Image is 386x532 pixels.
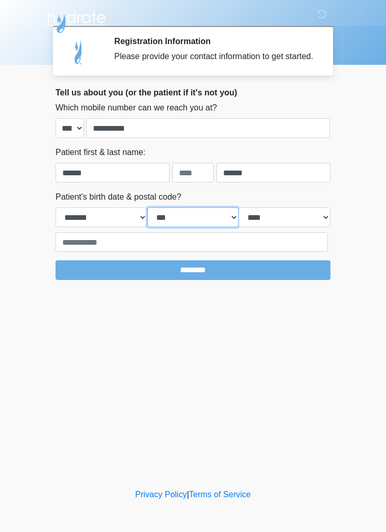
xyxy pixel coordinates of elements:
[135,490,187,499] a: Privacy Policy
[56,102,217,114] label: Which mobile number can we reach you at?
[45,8,107,34] img: Hydrate IV Bar - Scottsdale Logo
[56,146,145,159] label: Patient first & last name:
[189,490,251,499] a: Terms of Service
[187,490,189,499] a: |
[56,191,181,203] label: Patient's birth date & postal code?
[63,36,94,67] img: Agent Avatar
[114,50,315,63] div: Please provide your contact information to get started.
[56,88,330,97] h2: Tell us about you (or the patient if it's not you)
